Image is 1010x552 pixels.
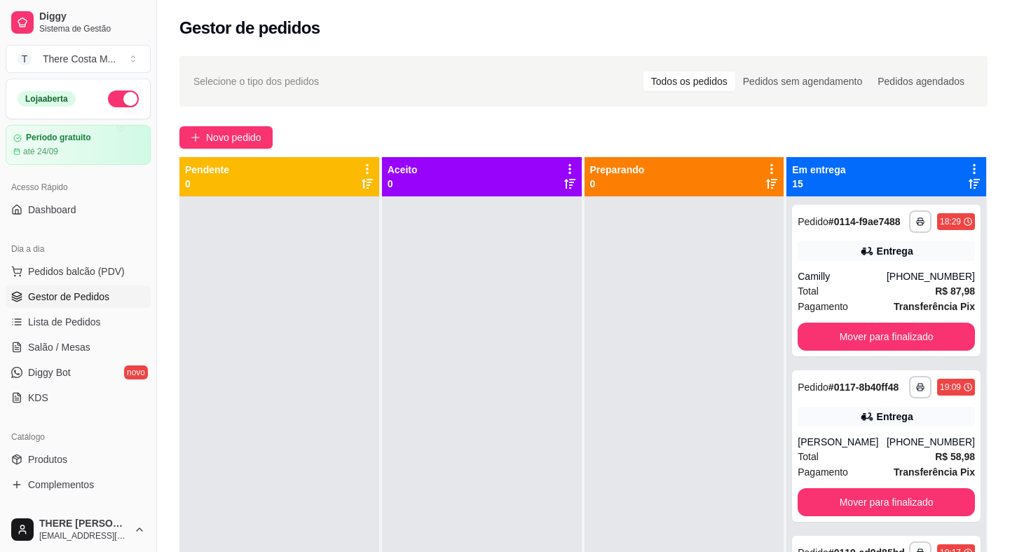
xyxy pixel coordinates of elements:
a: DiggySistema de Gestão [6,6,151,39]
button: Novo pedido [179,126,273,149]
strong: R$ 58,98 [935,451,975,462]
div: Pedidos sem agendamento [735,72,870,91]
span: Diggy Bot [28,365,71,379]
article: até 24/09 [23,146,58,157]
span: [EMAIL_ADDRESS][DOMAIN_NAME] [39,530,128,541]
span: Pedido [798,382,828,393]
a: Salão / Mesas [6,336,151,358]
a: KDS [6,386,151,409]
strong: R$ 87,98 [935,285,975,297]
div: 18:29 [940,216,961,227]
span: Lista de Pedidos [28,315,101,329]
article: Período gratuito [26,133,91,143]
div: 19:09 [940,382,961,393]
a: Complementos [6,473,151,496]
a: Diggy Botnovo [6,361,151,384]
div: Entrega [877,244,913,258]
p: 0 [388,177,418,191]
strong: Transferência Pix [894,301,975,312]
div: Camilly [798,269,887,283]
span: KDS [28,391,48,405]
div: [PERSON_NAME] [798,435,887,449]
span: Selecione o tipo dos pedidos [193,74,319,89]
button: Mover para finalizado [798,323,975,351]
div: Entrega [877,410,913,424]
strong: # 0114-f9ae7488 [828,216,901,227]
div: [PHONE_NUMBER] [887,269,975,283]
p: 0 [590,177,645,191]
div: Acesso Rápido [6,176,151,198]
button: THERE [PERSON_NAME][EMAIL_ADDRESS][DOMAIN_NAME] [6,513,151,546]
span: Total [798,449,819,464]
div: There Costa M ... [43,52,116,66]
h2: Gestor de pedidos [179,17,320,39]
a: Lista de Pedidos [6,311,151,333]
div: Loja aberta [18,91,76,107]
span: Pedidos balcão (PDV) [28,264,125,278]
button: Select a team [6,45,151,73]
span: plus [191,133,200,142]
span: Total [798,283,819,299]
span: Pedido [798,216,828,227]
span: Sistema de Gestão [39,23,145,34]
span: Salão / Mesas [28,340,90,354]
span: Pagamento [798,299,848,314]
span: Novo pedido [206,130,261,145]
a: Gestor de Pedidos [6,285,151,308]
a: Dashboard [6,198,151,221]
div: [PHONE_NUMBER] [887,435,975,449]
div: Pedidos agendados [870,72,972,91]
span: Produtos [28,452,67,466]
strong: Transferência Pix [894,466,975,478]
div: Dia a dia [6,238,151,260]
span: Gestor de Pedidos [28,290,109,304]
strong: # 0117-8b40ff48 [828,382,899,393]
p: Preparando [590,163,645,177]
a: Produtos [6,448,151,471]
p: 15 [792,177,845,191]
button: Pedidos balcão (PDV) [6,260,151,283]
p: Em entrega [792,163,845,177]
span: Pagamento [798,464,848,480]
p: 0 [185,177,229,191]
div: Todos os pedidos [643,72,735,91]
div: Catálogo [6,426,151,448]
button: Alterar Status [108,90,139,107]
span: Complementos [28,478,94,492]
a: Período gratuitoaté 24/09 [6,125,151,165]
p: Aceito [388,163,418,177]
p: Pendente [185,163,229,177]
span: Diggy [39,11,145,23]
span: T [18,52,32,66]
span: Dashboard [28,203,76,217]
button: Mover para finalizado [798,488,975,516]
span: THERE [PERSON_NAME] [39,518,128,530]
